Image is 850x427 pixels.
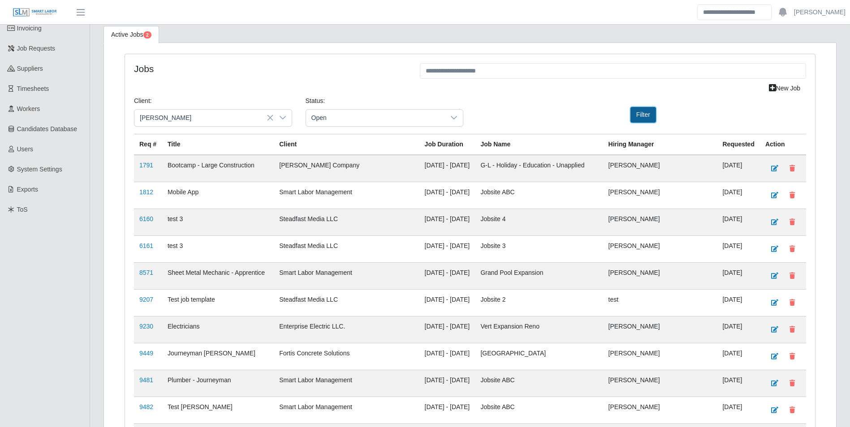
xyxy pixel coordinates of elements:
td: [PERSON_NAME] [603,316,717,343]
td: Steadfast Media LLC [274,209,419,235]
td: [PERSON_NAME] [603,262,717,289]
td: [PERSON_NAME] Company [274,155,419,182]
td: [DATE] - [DATE] [419,209,475,235]
a: 9207 [139,296,153,303]
td: Electricians [162,316,274,343]
td: [DATE] - [DATE] [419,316,475,343]
a: 8571 [139,269,153,276]
td: [DATE] [717,289,760,316]
a: 9481 [139,376,153,384]
td: Smart Labor Management [274,370,419,397]
img: SLM Logo [13,8,57,17]
td: Smart Labor Management [274,397,419,423]
th: Action [760,134,806,155]
td: Enterprise Electric LLC. [274,316,419,343]
td: Bootcamp - Large Construction [162,155,274,182]
h4: Jobs [134,63,406,74]
a: 9482 [139,403,153,410]
span: Suppliers [17,65,43,72]
td: [DATE] [717,235,760,262]
td: Test [PERSON_NAME] [162,397,274,423]
td: [PERSON_NAME] [603,397,717,423]
td: Jobsite 2 [475,289,603,316]
a: 6161 [139,242,153,249]
th: Requested [717,134,760,155]
td: [DATE] [717,343,760,370]
td: [DATE] - [DATE] [419,262,475,289]
span: Open [306,110,445,126]
td: Steadfast Media LLC [274,289,419,316]
td: Jobsite ABC [475,182,603,209]
span: Exports [17,186,38,193]
td: [DATE] [717,155,760,182]
a: Active Jobs [104,26,159,43]
td: [PERSON_NAME] [603,370,717,397]
td: [PERSON_NAME] [603,235,717,262]
td: [DATE] [717,316,760,343]
td: [DATE] - [DATE] [419,289,475,316]
td: [GEOGRAPHIC_DATA] [475,343,603,370]
td: Vert Expansion Reno [475,316,603,343]
td: Plumber - Journeyman [162,370,274,397]
input: Search [697,4,772,20]
span: Workers [17,105,40,112]
td: Jobsite 4 [475,209,603,235]
td: Smart Labor Management [274,262,419,289]
a: 6160 [139,215,153,222]
td: [DATE] - [DATE] [419,397,475,423]
td: Smart Labor Management [274,182,419,209]
th: Job Duration [419,134,475,155]
span: ToS [17,206,28,213]
span: CS Erickson [134,110,274,126]
th: Hiring Manager [603,134,717,155]
td: [DATE] [717,397,760,423]
span: Job Requests [17,45,56,52]
label: Client: [134,96,152,106]
td: [DATE] - [DATE] [419,343,475,370]
a: [PERSON_NAME] [794,8,846,17]
td: [DATE] [717,262,760,289]
td: Mobile App [162,182,274,209]
td: Steadfast Media LLC [274,235,419,262]
span: Invoicing [17,25,42,32]
td: [PERSON_NAME] [603,209,717,235]
td: [PERSON_NAME] [603,182,717,209]
button: Filter [630,107,656,123]
th: Req # [134,134,162,155]
span: System Settings [17,166,62,173]
th: Job Name [475,134,603,155]
td: Jobsite ABC [475,370,603,397]
a: 9449 [139,350,153,357]
td: [PERSON_NAME] [603,155,717,182]
td: Journeyman [PERSON_NAME] [162,343,274,370]
td: [DATE] - [DATE] [419,182,475,209]
span: Candidates Database [17,125,78,132]
td: Fortis Concrete Solutions [274,343,419,370]
span: Users [17,145,34,153]
td: Sheet Metal Mechanic - Apprentice [162,262,274,289]
span: Pending Jobs [143,31,151,38]
td: Jobsite 3 [475,235,603,262]
td: G-L - Holiday - Education - Unapplied [475,155,603,182]
a: New Job [763,81,806,96]
label: Status: [306,96,325,106]
td: [DATE] [717,182,760,209]
td: [DATE] - [DATE] [419,235,475,262]
td: [DATE] [717,370,760,397]
td: test 3 [162,235,274,262]
td: test 3 [162,209,274,235]
a: 9230 [139,323,153,330]
td: [DATE] - [DATE] [419,155,475,182]
th: Client [274,134,419,155]
td: Grand Pool Expansion [475,262,603,289]
a: 1812 [139,188,153,196]
td: test [603,289,717,316]
span: Timesheets [17,85,49,92]
td: [DATE] [717,209,760,235]
td: [DATE] - [DATE] [419,370,475,397]
td: Test job template [162,289,274,316]
td: Jobsite ABC [475,397,603,423]
td: [PERSON_NAME] [603,343,717,370]
th: Title [162,134,274,155]
a: 1791 [139,162,153,169]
